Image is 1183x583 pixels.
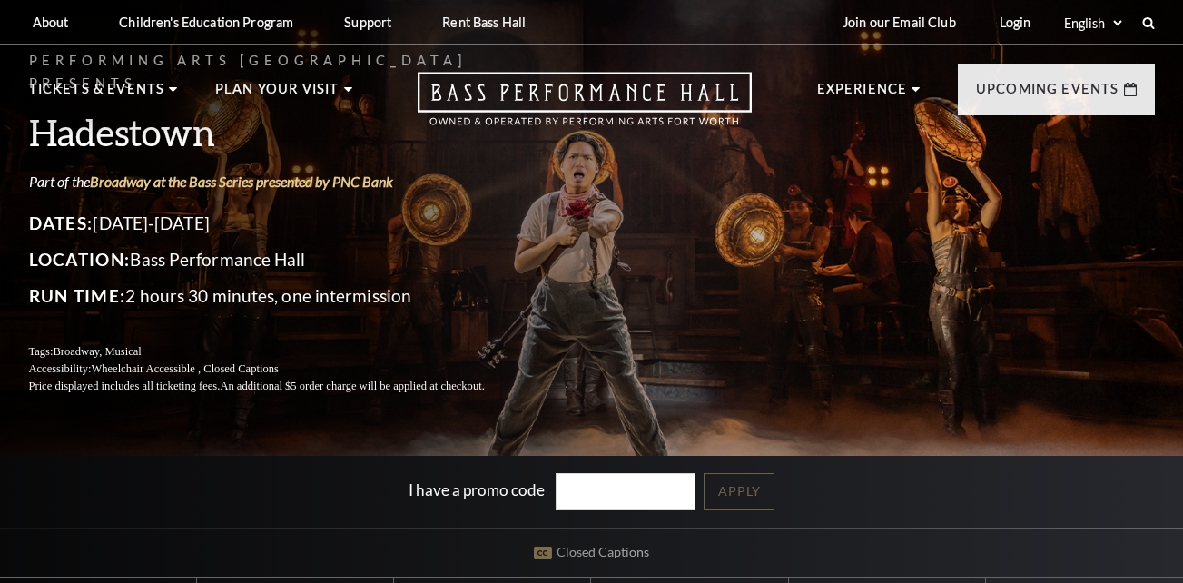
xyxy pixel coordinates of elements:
[90,173,393,190] a: Broadway at the Bass Series presented by PNC Bank
[29,282,528,311] p: 2 hours 30 minutes, one intermission
[29,285,126,306] span: Run Time:
[29,378,528,395] p: Price displayed includes all ticketing fees.
[29,361,528,378] p: Accessibility:
[29,343,528,361] p: Tags:
[53,345,141,358] span: Broadway, Musical
[220,380,484,392] span: An additional $5 order charge will be applied at checkout.
[91,362,278,375] span: Wheelchair Accessible , Closed Captions
[29,209,528,238] p: [DATE]-[DATE]
[29,172,528,192] p: Part of the
[344,15,391,30] p: Support
[1060,15,1125,32] select: Select:
[976,78,1119,111] p: Upcoming Events
[29,78,165,111] p: Tickets & Events
[29,245,528,274] p: Bass Performance Hall
[33,15,69,30] p: About
[119,15,293,30] p: Children's Education Program
[817,78,908,111] p: Experience
[29,212,94,233] span: Dates:
[409,480,545,499] label: I have a promo code
[29,249,131,270] span: Location:
[215,78,340,111] p: Plan Your Visit
[442,15,526,30] p: Rent Bass Hall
